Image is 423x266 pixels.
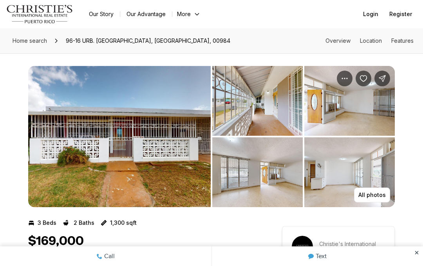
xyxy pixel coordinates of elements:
p: All photos [358,192,386,198]
button: All photos [354,188,390,202]
button: Save Property: 96-16 URB. VILLA CAROLINA [356,71,371,86]
button: More [172,9,205,20]
button: View image gallery [304,66,395,136]
p: 3 Beds [38,220,56,226]
span: Login [363,11,378,17]
a: Skip to: Overview [325,37,351,44]
a: Home search [9,35,50,47]
a: Skip to: Features [391,37,414,44]
li: 2 of 5 [212,66,395,207]
h1: $169,000 [28,234,84,249]
button: Register [385,6,417,22]
a: Our Story [83,9,120,20]
p: 1,300 sqft [110,220,137,226]
button: Login [358,6,383,22]
span: Home search [13,37,47,44]
button: Property options [337,71,352,86]
li: 1 of 5 [28,66,211,207]
span: 96-16 URB. [GEOGRAPHIC_DATA], [GEOGRAPHIC_DATA], 00984 [63,35,233,47]
a: Skip to: Location [360,37,382,44]
nav: Page section menu [325,38,414,44]
button: Share Property: 96-16 URB. VILLA CAROLINA [374,71,390,86]
img: logo [6,5,73,24]
button: View image gallery [28,66,211,207]
button: View image gallery [304,137,395,207]
button: View image gallery [212,137,303,207]
a: Our Advantage [120,9,172,20]
p: 2 Baths [74,220,94,226]
button: View image gallery [212,66,303,136]
span: Register [389,11,412,17]
div: Listing Photos [28,66,395,207]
